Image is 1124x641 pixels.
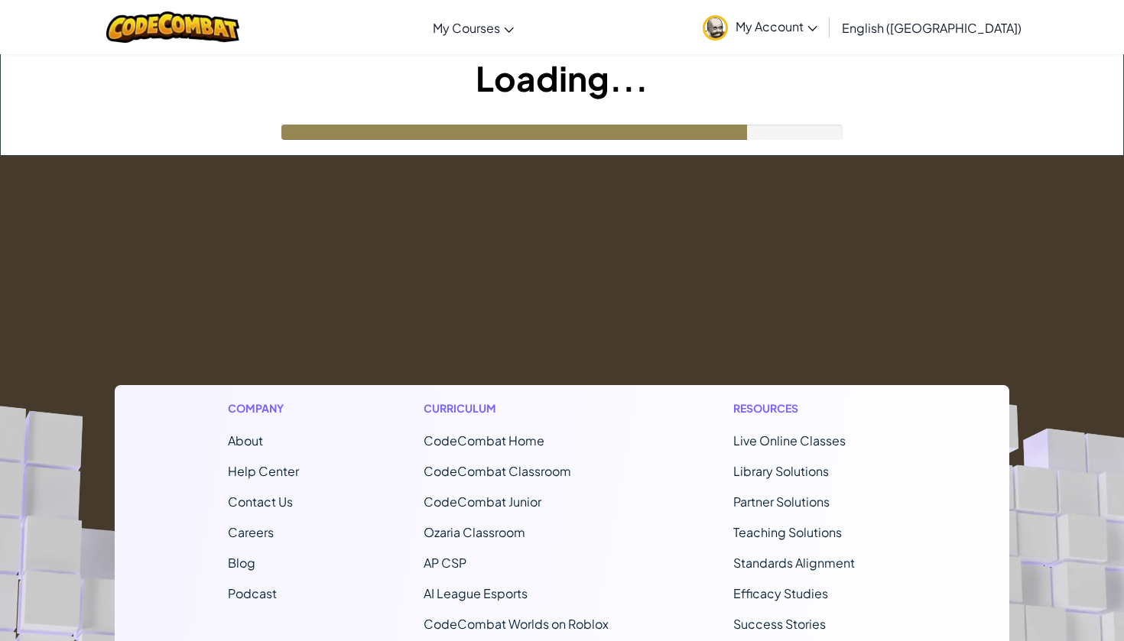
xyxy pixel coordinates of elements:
[228,494,293,510] span: Contact Us
[733,400,896,416] h1: Resources
[424,585,528,601] a: AI League Esports
[228,585,277,601] a: Podcast
[733,432,846,448] a: Live Online Classes
[733,555,855,571] a: Standards Alignment
[424,494,541,510] a: CodeCombat Junior
[424,555,466,571] a: AP CSP
[424,616,609,632] a: CodeCombat Worlds on Roblox
[834,7,1029,48] a: English ([GEOGRAPHIC_DATA])
[733,616,826,632] a: Success Stories
[228,400,299,416] h1: Company
[228,432,263,448] a: About
[424,524,525,540] a: Ozaria Classroom
[106,11,240,43] img: CodeCombat logo
[228,555,255,571] a: Blog
[433,20,500,36] span: My Courses
[842,20,1022,36] span: English ([GEOGRAPHIC_DATA])
[733,585,828,601] a: Efficacy Studies
[228,524,274,540] a: Careers
[703,15,728,40] img: avatar
[425,7,521,48] a: My Courses
[424,432,544,448] span: CodeCombat Home
[733,463,829,479] a: Library Solutions
[424,463,571,479] a: CodeCombat Classroom
[733,524,842,540] a: Teaching Solutions
[228,463,299,479] a: Help Center
[1,54,1123,102] h1: Loading...
[733,494,830,510] a: Partner Solutions
[736,18,817,34] span: My Account
[424,400,609,416] h1: Curriculum
[695,3,825,51] a: My Account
